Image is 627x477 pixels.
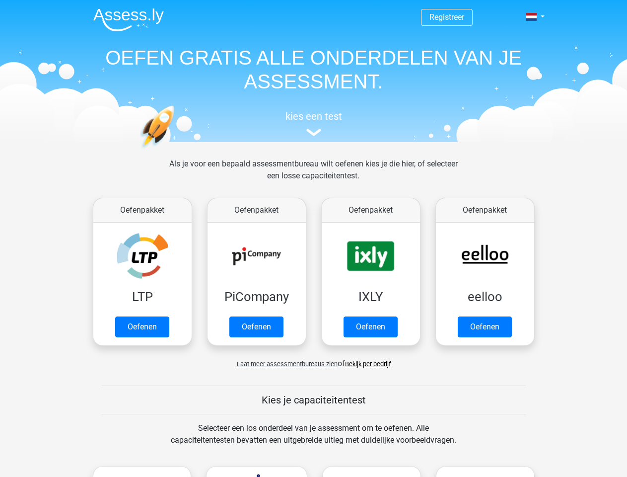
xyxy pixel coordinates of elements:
[161,158,466,194] div: Als je voor een bepaald assessmentbureau wilt oefenen kies je die hier, of selecteer een losse ca...
[344,317,398,337] a: Oefenen
[161,422,466,458] div: Selecteer een los onderdeel van je assessment om te oefenen. Alle capaciteitentesten bevatten een...
[140,105,213,195] img: oefenen
[306,129,321,136] img: assessment
[229,317,283,337] a: Oefenen
[429,12,464,22] a: Registreer
[85,110,542,137] a: kies een test
[85,350,542,370] div: of
[458,317,512,337] a: Oefenen
[85,46,542,93] h1: OEFEN GRATIS ALLE ONDERDELEN VAN JE ASSESSMENT.
[93,8,164,31] img: Assessly
[102,394,526,406] h5: Kies je capaciteitentest
[345,360,391,368] a: Bekijk per bedrijf
[85,110,542,122] h5: kies een test
[115,317,169,337] a: Oefenen
[237,360,338,368] span: Laat meer assessmentbureaus zien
